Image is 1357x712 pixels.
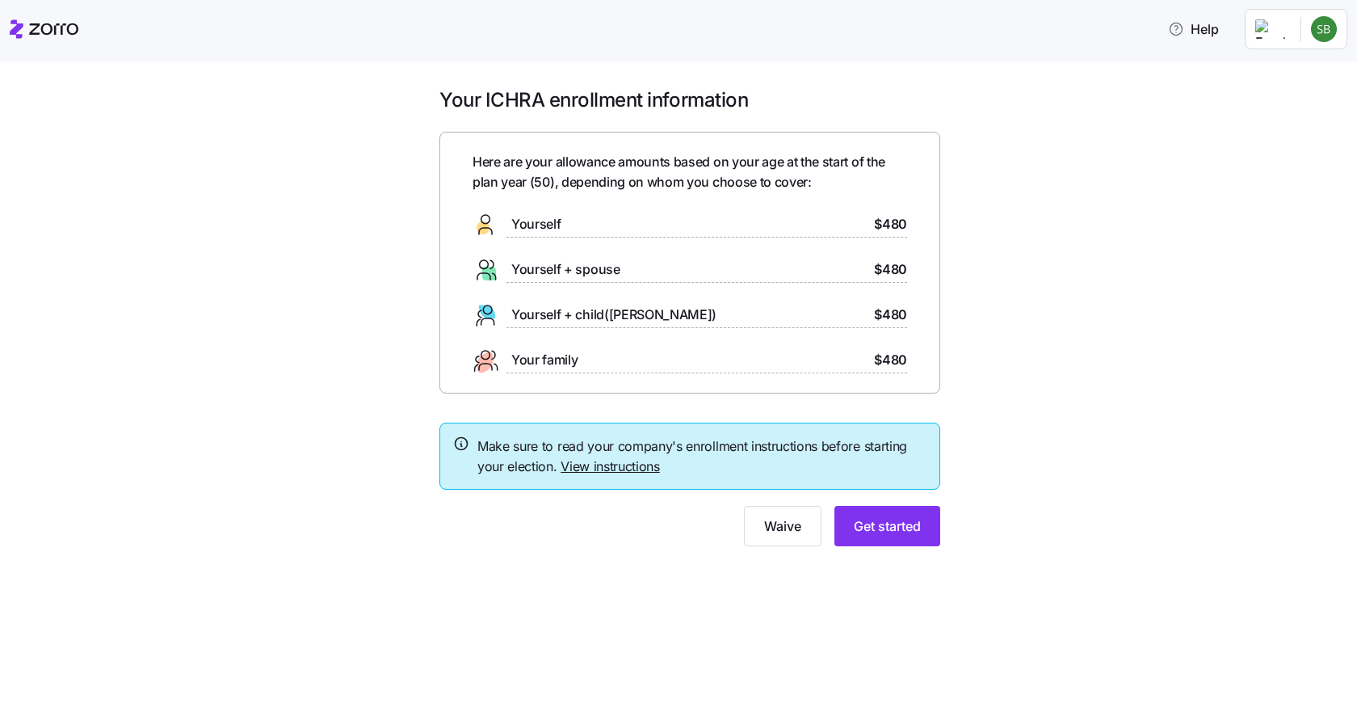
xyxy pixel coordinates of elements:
[1311,16,1337,42] img: 44e2768117697df8f865c1a9179ffd43
[511,214,561,234] span: Yourself
[1255,19,1288,39] img: Employer logo
[874,259,907,280] span: $480
[764,516,801,536] span: Waive
[874,214,907,234] span: $480
[834,506,940,546] button: Get started
[473,152,907,192] span: Here are your allowance amounts based on your age at the start of the plan year ( 50 ), depending...
[874,350,907,370] span: $480
[1168,19,1219,39] span: Help
[874,305,907,325] span: $480
[511,305,716,325] span: Yourself + child([PERSON_NAME])
[439,87,940,112] h1: Your ICHRA enrollment information
[744,506,821,546] button: Waive
[1155,13,1232,45] button: Help
[561,458,660,474] a: View instructions
[511,350,578,370] span: Your family
[511,259,620,280] span: Yourself + spouse
[854,516,921,536] span: Get started
[477,436,926,477] span: Make sure to read your company's enrollment instructions before starting your election.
